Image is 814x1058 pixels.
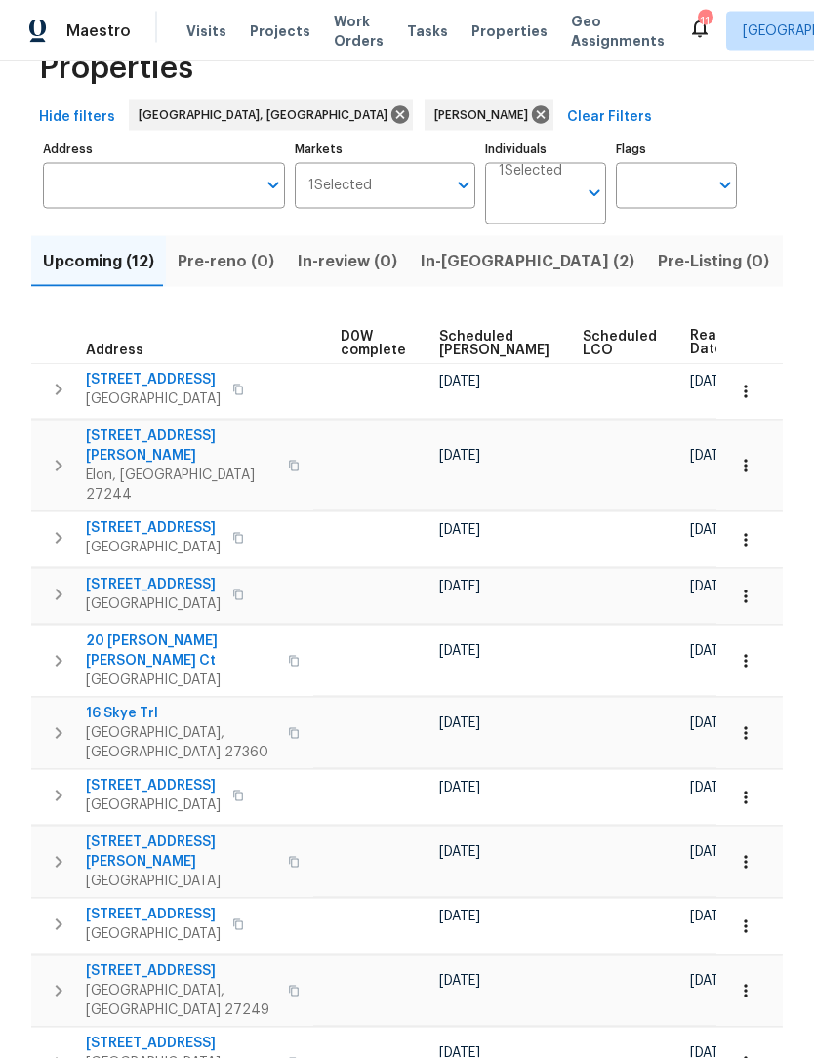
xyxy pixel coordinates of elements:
[86,905,221,924] span: [STREET_ADDRESS]
[485,143,606,155] label: Individuals
[690,449,731,463] span: [DATE]
[260,172,287,199] button: Open
[298,248,397,275] span: In-review (0)
[86,1034,276,1053] span: [STREET_ADDRESS]
[450,172,477,199] button: Open
[86,795,221,815] span: [GEOGRAPHIC_DATA]
[86,575,221,594] span: [STREET_ADDRESS]
[439,845,480,859] span: [DATE]
[250,21,310,41] span: Projects
[471,21,548,41] span: Properties
[39,59,193,78] span: Properties
[421,248,634,275] span: In-[GEOGRAPHIC_DATA] (2)
[86,594,221,614] span: [GEOGRAPHIC_DATA]
[86,466,276,505] span: Elon, [GEOGRAPHIC_DATA] 27244
[86,776,221,795] span: [STREET_ADDRESS]
[86,981,276,1020] span: [GEOGRAPHIC_DATA], [GEOGRAPHIC_DATA] 27249
[712,172,739,199] button: Open
[439,781,480,794] span: [DATE]
[31,100,123,136] button: Hide filters
[658,248,769,275] span: Pre-Listing (0)
[581,180,608,207] button: Open
[129,100,413,131] div: [GEOGRAPHIC_DATA], [GEOGRAPHIC_DATA]
[690,644,731,658] span: [DATE]
[86,671,276,690] span: [GEOGRAPHIC_DATA]
[690,716,731,730] span: [DATE]
[66,21,131,41] span: Maestro
[86,961,276,981] span: [STREET_ADDRESS]
[86,427,276,466] span: [STREET_ADDRESS][PERSON_NAME]
[86,704,276,723] span: 16 Skye Trl
[439,580,480,593] span: [DATE]
[439,644,480,658] span: [DATE]
[690,523,731,537] span: [DATE]
[690,329,733,356] span: Ready Date
[39,105,115,130] span: Hide filters
[308,178,372,194] span: 1 Selected
[186,21,226,41] span: Visits
[690,974,731,988] span: [DATE]
[178,248,274,275] span: Pre-reno (0)
[439,375,480,388] span: [DATE]
[690,580,731,593] span: [DATE]
[86,631,276,671] span: 20 [PERSON_NAME] [PERSON_NAME] Ct
[295,143,476,155] label: Markets
[439,716,480,730] span: [DATE]
[43,143,285,155] label: Address
[698,12,712,31] div: 11
[439,330,549,357] span: Scheduled [PERSON_NAME]
[616,143,737,155] label: Flags
[407,24,448,38] span: Tasks
[86,389,221,409] span: [GEOGRAPHIC_DATA]
[439,523,480,537] span: [DATE]
[86,833,276,872] span: [STREET_ADDRESS][PERSON_NAME]
[439,974,480,988] span: [DATE]
[439,910,480,923] span: [DATE]
[341,330,406,357] span: D0W complete
[439,449,480,463] span: [DATE]
[139,105,395,125] span: [GEOGRAPHIC_DATA], [GEOGRAPHIC_DATA]
[43,248,154,275] span: Upcoming (12)
[86,872,276,891] span: [GEOGRAPHIC_DATA]
[86,924,221,944] span: [GEOGRAPHIC_DATA]
[690,910,731,923] span: [DATE]
[583,330,657,357] span: Scheduled LCO
[86,538,221,557] span: [GEOGRAPHIC_DATA]
[571,12,665,51] span: Geo Assignments
[86,370,221,389] span: [STREET_ADDRESS]
[559,100,660,136] button: Clear Filters
[690,845,731,859] span: [DATE]
[86,518,221,538] span: [STREET_ADDRESS]
[425,100,553,131] div: [PERSON_NAME]
[499,163,562,180] span: 1 Selected
[567,105,652,130] span: Clear Filters
[334,12,384,51] span: Work Orders
[86,344,143,357] span: Address
[690,781,731,794] span: [DATE]
[86,723,276,762] span: [GEOGRAPHIC_DATA], [GEOGRAPHIC_DATA] 27360
[690,375,731,388] span: [DATE]
[434,105,536,125] span: [PERSON_NAME]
